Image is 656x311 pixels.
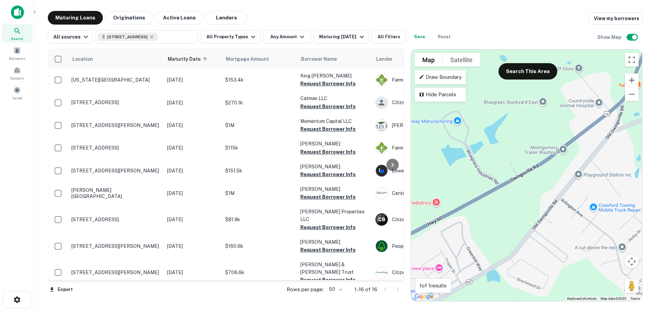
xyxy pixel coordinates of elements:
[625,255,639,268] button: Map camera controls
[71,168,160,174] p: [STREET_ADDRESS][PERSON_NAME]
[376,55,393,63] span: Lender
[300,246,356,254] button: Request Borrower Info
[376,187,387,199] img: picture
[168,55,209,63] span: Maturity Date
[433,30,455,44] button: Reset
[300,276,356,284] button: Request Borrower Info
[375,142,478,154] div: Farm Credit Mid-america Flca
[167,76,218,84] p: [DATE]
[300,125,356,133] button: Request Borrower Info
[622,256,656,289] iframe: Chat Widget
[372,50,481,69] th: Lender
[301,55,337,63] span: Borrower Name
[375,97,478,109] div: Citizens Bank
[72,55,93,63] span: Location
[225,99,293,107] p: $270.1k
[263,30,311,44] button: Any Amount
[167,189,218,197] p: [DATE]
[411,50,642,301] div: 0 0
[2,24,32,43] a: Search
[625,53,639,67] button: Toggle fullscreen view
[206,11,247,25] button: Lenders
[167,167,218,174] p: [DATE]
[155,11,203,25] button: Active Loans
[167,269,218,276] p: [DATE]
[225,269,293,276] p: $706.6k
[167,216,218,223] p: [DATE]
[420,282,447,290] p: 1 of 1 results
[375,187,478,199] div: Central [US_STATE] ACA
[419,90,462,99] p: Hide Parcels
[48,30,93,44] button: All sources
[9,56,25,61] span: Borrowers
[10,75,24,81] span: Contacts
[319,33,366,41] div: Maturing [DATE]
[375,213,478,226] div: Citizens Bank
[11,5,24,19] img: capitalize-icon.png
[225,144,293,152] p: $115k
[375,74,478,86] div: Farm Credit Mid-america Flca
[409,30,430,44] button: Save your search to get updates of matches that match your search criteria.
[300,185,369,193] p: [PERSON_NAME]
[300,238,369,246] p: [PERSON_NAME]
[300,261,369,276] p: [PERSON_NAME] & [PERSON_NAME] Trust
[2,64,32,82] a: Contacts
[106,11,153,25] button: Originations
[625,87,639,101] button: Zoom out
[201,30,260,44] button: All Property Types
[11,36,23,41] span: Search
[625,73,639,87] button: Zoom in
[225,76,293,84] p: $153.4k
[167,242,218,250] p: [DATE]
[2,84,32,102] div: Saved
[414,53,442,67] button: Show street map
[300,163,369,170] p: [PERSON_NAME]
[164,50,222,69] th: Maturity Date
[354,285,377,294] p: 1–16 of 16
[378,216,385,223] p: C B
[419,73,462,81] p: Draw Boundary
[413,292,435,301] img: Google
[107,34,148,40] span: [STREET_ADDRESS]
[297,50,372,69] th: Borrower Name
[167,99,218,107] p: [DATE]
[300,170,356,179] button: Request Borrower Info
[300,208,369,223] p: [PERSON_NAME] Properties LLC
[71,187,160,199] p: [PERSON_NAME][GEOGRAPHIC_DATA]
[2,44,32,62] a: Borrowers
[413,292,435,301] a: Open this area in Google Maps (opens a new window)
[167,122,218,129] p: [DATE]
[597,33,623,41] h6: Show Map
[300,148,356,156] button: Request Borrower Info
[225,167,293,174] p: $151.5k
[71,269,160,275] p: [STREET_ADDRESS][PERSON_NAME]
[71,77,160,83] p: [US_STATE][GEOGRAPHIC_DATA]
[372,30,406,44] button: All Filters
[300,117,369,125] p: Momentum Capital LLC
[71,145,160,151] p: [STREET_ADDRESS]
[71,243,160,249] p: [STREET_ADDRESS][PERSON_NAME]
[225,189,293,197] p: $1M
[225,216,293,223] p: $81.9k
[375,240,478,252] div: Peoples Exchange BK
[71,122,160,128] p: [STREET_ADDRESS][PERSON_NAME]
[48,11,103,25] button: Maturing Loans
[71,99,160,105] p: [STREET_ADDRESS]
[300,193,356,201] button: Request Borrower Info
[567,296,597,301] button: Keyboard shortcuts
[68,50,164,69] th: Location
[376,267,387,278] img: picture
[326,284,343,294] div: 50
[300,95,369,102] p: Catmas LLC
[71,216,160,223] p: [STREET_ADDRESS]
[53,33,90,41] div: All sources
[601,297,626,300] span: Map data ©2025
[630,297,640,300] a: Terms (opens in new tab)
[167,144,218,152] p: [DATE]
[48,284,74,295] button: Export
[300,223,356,231] button: Request Borrower Info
